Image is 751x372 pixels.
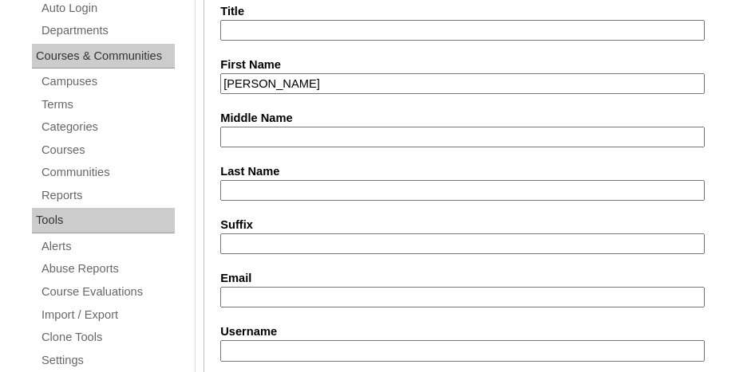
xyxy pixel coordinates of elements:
[40,259,175,279] a: Abuse Reports
[40,21,175,41] a: Departments
[40,282,175,302] a: Course Evaluations
[40,72,175,92] a: Campuses
[40,140,175,160] a: Courses
[40,350,175,370] a: Settings
[40,327,175,347] a: Clone Tools
[32,208,175,233] div: Tools
[40,186,175,206] a: Reports
[40,163,175,182] a: Communities
[40,117,175,137] a: Categories
[32,44,175,69] div: Courses & Communities
[40,237,175,256] a: Alerts
[40,95,175,115] a: Terms
[40,305,175,325] a: Import / Export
